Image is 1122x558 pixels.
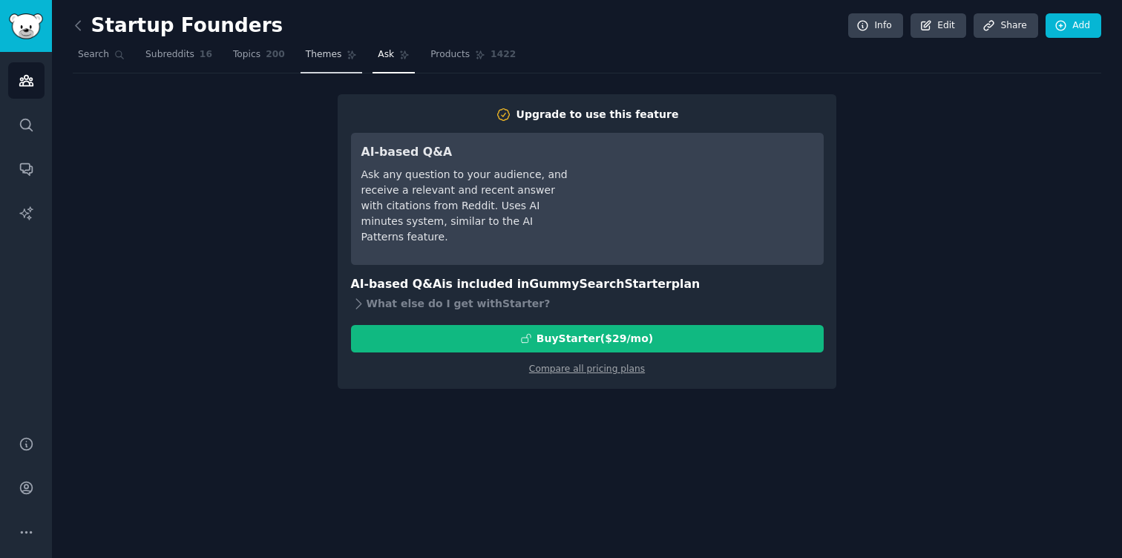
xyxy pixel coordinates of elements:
div: Ask any question to your audience, and receive a relevant and recent answer with citations from R... [361,167,570,245]
span: Subreddits [145,48,194,62]
span: GummySearch Starter [529,277,671,291]
a: Topics200 [228,43,290,73]
h2: Startup Founders [73,14,283,38]
a: Themes [301,43,363,73]
a: Add [1046,13,1101,39]
span: 200 [266,48,285,62]
a: Info [848,13,903,39]
img: GummySearch logo [9,13,43,39]
div: Buy Starter ($ 29 /mo ) [537,331,653,347]
a: Subreddits16 [140,43,217,73]
a: Share [974,13,1037,39]
span: Topics [233,48,260,62]
span: Themes [306,48,342,62]
div: What else do I get with Starter ? [351,294,824,315]
span: Search [78,48,109,62]
h3: AI-based Q&A is included in plan [351,275,824,294]
a: Products1422 [425,43,521,73]
h3: AI-based Q&A [361,143,570,162]
a: Search [73,43,130,73]
span: 16 [200,48,212,62]
span: Products [430,48,470,62]
button: BuyStarter($29/mo) [351,325,824,352]
span: Ask [378,48,394,62]
a: Edit [911,13,966,39]
a: Ask [373,43,415,73]
div: Upgrade to use this feature [516,107,679,122]
span: 1422 [491,48,516,62]
a: Compare all pricing plans [529,364,645,374]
